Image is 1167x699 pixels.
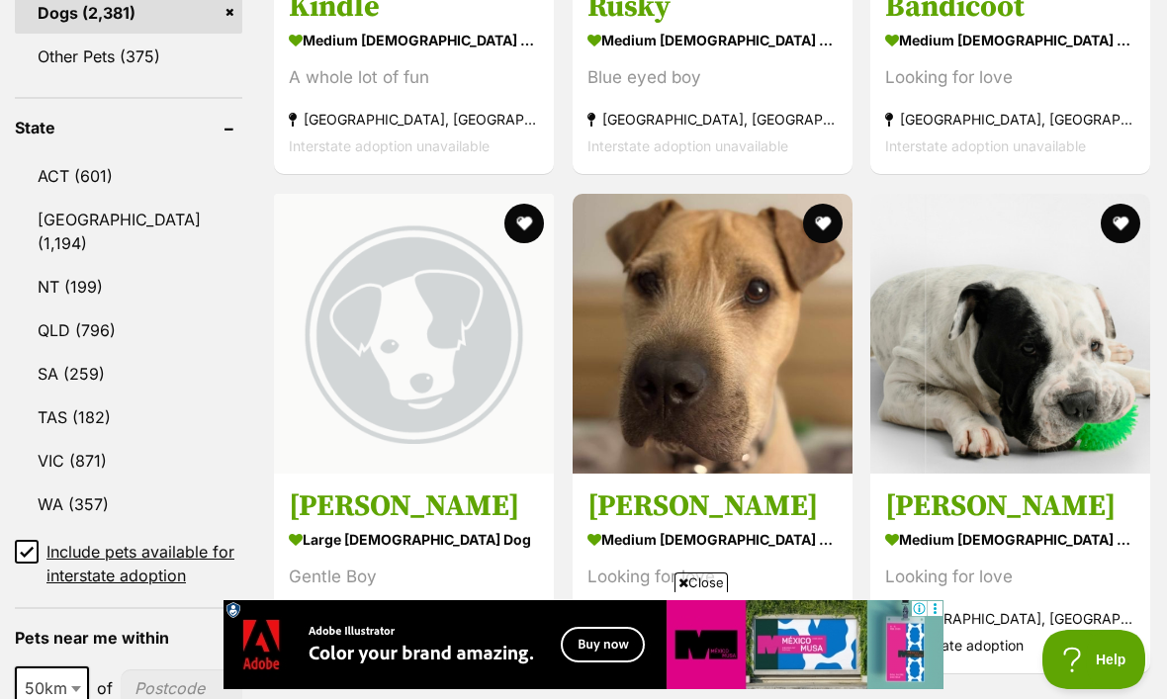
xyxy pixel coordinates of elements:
[15,36,242,77] a: Other Pets (375)
[504,204,544,243] button: favourite
[573,194,853,474] img: Cindy - Shar Pei Dog
[674,572,728,592] span: Close
[274,473,554,673] a: [PERSON_NAME] large [DEMOGRAPHIC_DATA] Dog Gentle Boy North Booval, [GEOGRAPHIC_DATA] Interstate ...
[289,525,539,554] strong: large [DEMOGRAPHIC_DATA] Dog
[587,525,838,554] strong: medium [DEMOGRAPHIC_DATA] Dog
[15,440,242,481] a: VIC (871)
[587,564,838,590] div: Looking for love
[46,540,242,587] span: Include pets available for interstate adoption
[15,119,242,136] header: State
[1101,204,1140,243] button: favourite
[224,600,943,689] iframe: Advertisement
[15,629,242,647] header: Pets near me within
[587,107,838,133] strong: [GEOGRAPHIC_DATA], [GEOGRAPHIC_DATA]
[2,2,18,18] img: consumer-privacy-logo.png
[15,309,242,351] a: QLD (796)
[587,27,838,55] strong: medium [DEMOGRAPHIC_DATA] Dog
[870,194,1150,474] img: Gilbert - Shar Pei Dog
[15,483,242,525] a: WA (357)
[15,155,242,197] a: ACT (601)
[885,525,1135,554] strong: medium [DEMOGRAPHIC_DATA] Dog
[15,266,242,307] a: NT (199)
[289,564,539,590] div: Gentle Boy
[289,27,539,55] strong: medium [DEMOGRAPHIC_DATA] Dog
[587,65,838,92] div: Blue eyed boy
[802,204,842,243] button: favourite
[15,353,242,394] a: SA (259)
[885,487,1135,525] h3: [PERSON_NAME]
[289,138,490,155] span: Interstate adoption unavailable
[15,199,242,264] a: [GEOGRAPHIC_DATA] (1,194)
[587,487,838,525] h3: [PERSON_NAME]
[885,605,1135,632] strong: [GEOGRAPHIC_DATA], [GEOGRAPHIC_DATA]
[289,107,539,133] strong: [GEOGRAPHIC_DATA], [GEOGRAPHIC_DATA]
[289,65,539,92] div: A whole lot of fun
[885,564,1135,590] div: Looking for love
[15,540,242,587] a: Include pets available for interstate adoption
[885,138,1086,155] span: Interstate adoption unavailable
[870,473,1150,673] a: [PERSON_NAME] medium [DEMOGRAPHIC_DATA] Dog Looking for love [GEOGRAPHIC_DATA], [GEOGRAPHIC_DATA]...
[885,107,1135,133] strong: [GEOGRAPHIC_DATA], [GEOGRAPHIC_DATA]
[587,138,788,155] span: Interstate adoption unavailable
[1042,630,1147,689] iframe: Help Scout Beacon - Open
[885,65,1135,92] div: Looking for love
[573,473,853,673] a: [PERSON_NAME] medium [DEMOGRAPHIC_DATA] Dog Looking for love Sunshine Coast Mc, [GEOGRAPHIC_DATA]...
[885,632,1135,658] div: Interstate adoption
[289,487,539,525] h3: [PERSON_NAME]
[885,27,1135,55] strong: medium [DEMOGRAPHIC_DATA] Dog
[15,396,242,438] a: TAS (182)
